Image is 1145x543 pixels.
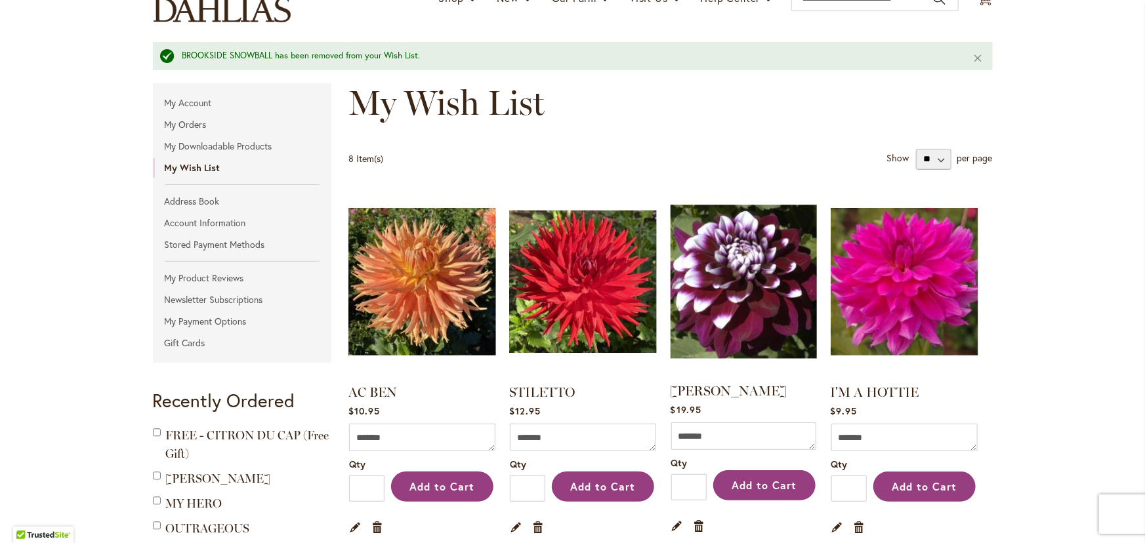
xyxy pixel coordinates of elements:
[509,405,541,417] span: $12.95
[886,151,909,164] strong: Show
[552,472,654,502] button: Add to Cart
[831,190,978,376] a: I'm A Hottie
[570,479,635,493] span: Add to Cart
[153,312,332,331] a: My Payment Options
[873,472,976,502] button: Add to Cart
[732,478,797,492] span: Add to Cart
[153,235,332,254] a: Stored Payment Methods
[153,158,332,178] strong: My Wish List
[153,268,332,288] a: My Product Reviews
[166,496,222,511] a: MY HERO
[671,383,787,399] a: [PERSON_NAME]
[831,190,978,374] img: I'm A Hottie
[409,479,474,493] span: Add to Cart
[348,190,496,376] a: AC BEN
[671,190,817,376] a: Ryan C
[166,428,329,461] span: FREE - CITRON DU CAP (Free Gift)
[713,470,816,500] button: Add to Cart
[671,403,701,416] span: $19.95
[509,190,657,376] a: STILETTO
[509,384,575,400] a: STILETTO
[153,213,332,233] a: Account Information
[348,152,383,165] span: 8 Item(s)
[153,333,332,353] a: Gift Cards
[348,384,397,400] a: AC BEN
[831,405,857,417] span: $9.95
[348,405,380,417] span: $10.95
[831,458,848,470] span: Qty
[348,82,545,123] span: My Wish List
[509,190,657,374] img: STILETTO
[10,496,47,533] iframe: Launch Accessibility Center
[182,50,953,62] div: BROOKSIDE SNOWBALL has been removed from your Wish List.
[667,186,820,378] img: Ryan C
[153,388,295,412] strong: Recently Ordered
[957,151,993,164] span: per page
[510,458,526,470] span: Qty
[153,93,332,113] a: My Account
[166,521,250,536] a: OUTRAGEOUS
[153,290,332,310] a: Newsletter Subscriptions
[831,384,919,400] a: I'M A HOTTIE
[166,472,271,486] a: [PERSON_NAME]
[348,190,496,374] img: AC BEN
[153,115,332,134] a: My Orders
[349,458,365,470] span: Qty
[153,136,332,156] a: My Downloadable Products
[671,456,688,469] span: Qty
[391,472,493,502] button: Add to Cart
[892,479,957,493] span: Add to Cart
[153,191,332,211] a: Address Book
